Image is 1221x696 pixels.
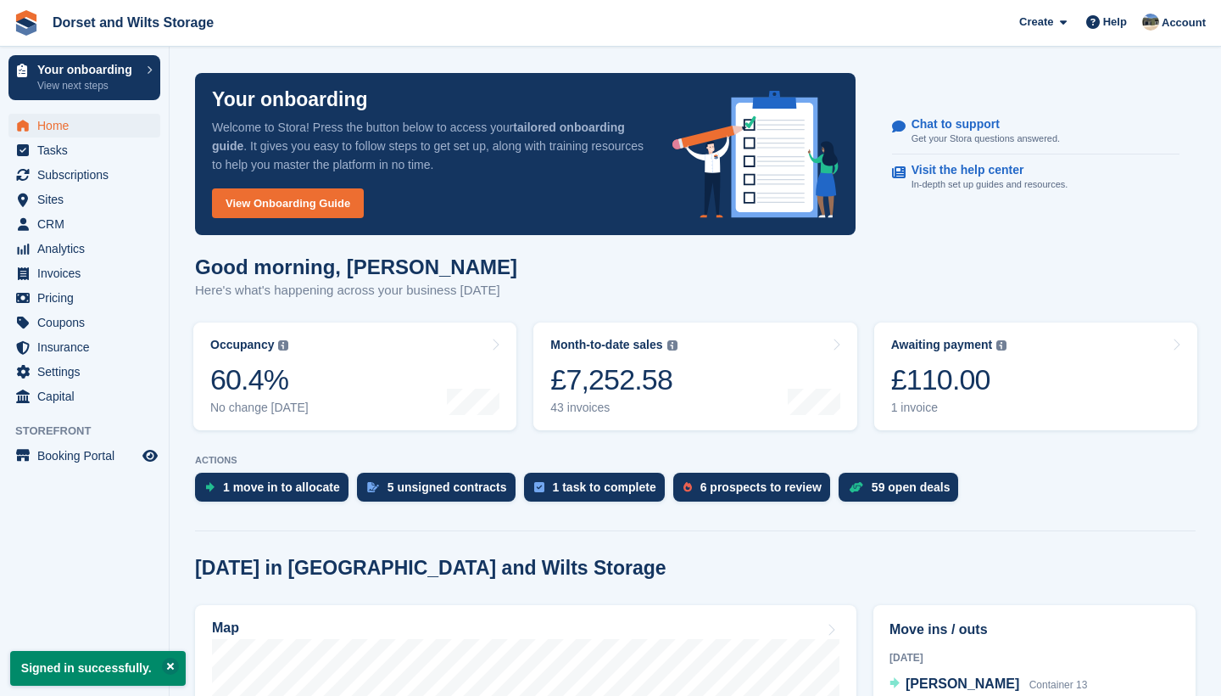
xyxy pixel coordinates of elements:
span: Create [1019,14,1053,31]
div: 60.4% [210,362,309,397]
span: Subscriptions [37,163,139,187]
p: Here's what's happening across your business [DATE] [195,281,517,300]
div: £110.00 [891,362,1007,397]
p: Signed in successfully. [10,651,186,686]
span: [PERSON_NAME] [906,676,1019,691]
img: Ben Chick [1142,14,1159,31]
a: Chat to support Get your Stora questions answered. [892,109,1179,155]
a: menu [8,261,160,285]
p: Welcome to Stora! Press the button below to access your . It gives you easy to follow steps to ge... [212,118,645,174]
span: Insurance [37,335,139,359]
div: 6 prospects to review [700,480,822,494]
a: Preview store [140,446,160,466]
p: In-depth set up guides and resources. [912,177,1068,192]
div: 1 move in to allocate [223,480,340,494]
a: menu [8,188,160,211]
a: Month-to-date sales £7,252.58 43 invoices [533,323,856,430]
a: menu [8,237,160,261]
span: Container 13 [1029,679,1088,691]
a: Visit the help center In-depth set up guides and resources. [892,154,1179,200]
a: 6 prospects to review [673,473,839,510]
a: menu [8,114,160,138]
span: CRM [37,212,139,236]
div: Awaiting payment [891,338,993,352]
div: Occupancy [210,338,274,352]
img: contract_signature_icon-13c848040528278c33f63329250d36e43548de30e8caae1d1a13099fd9432cc5.svg [367,482,379,492]
a: View Onboarding Guide [212,188,364,218]
a: [PERSON_NAME] Container 13 [889,674,1087,696]
div: 1 invoice [891,401,1007,415]
a: menu [8,360,160,384]
img: icon-info-grey-7440780725fd019a000dd9b08b2336e03edf1995a4989e88bcd33f0948082b44.svg [278,340,288,351]
div: Month-to-date sales [550,338,662,352]
a: menu [8,384,160,408]
img: deal-1b604bf984904fb50ccaf53a9ad4b4a5d6e5aea283cecdc64d6e3604feb123c2.svg [849,481,863,493]
p: View next steps [37,78,138,93]
img: task-75834270c22a3079a89374b754ae025e5fb1db73e45f91037f5363f120a921f8.svg [534,482,544,492]
h2: [DATE] in [GEOGRAPHIC_DATA] and Wilts Storage [195,557,666,580]
img: onboarding-info-6c161a55d2c0e0a8cae90662b2fe09162a5109e8cc188191df67fb4f79e88e88.svg [672,91,839,218]
img: prospect-51fa495bee0391a8d652442698ab0144808aea92771e9ea1ae160a38d050c398.svg [683,482,692,492]
a: menu [8,212,160,236]
a: 1 task to complete [524,473,673,510]
div: [DATE] [889,650,1179,665]
span: Booking Portal [37,444,139,468]
a: menu [8,286,160,310]
span: Help [1103,14,1127,31]
div: 1 task to complete [553,480,656,494]
span: Pricing [37,286,139,310]
span: Storefront [15,423,169,440]
p: Visit the help center [912,163,1055,177]
a: 5 unsigned contracts [357,473,524,510]
span: Coupons [37,311,139,334]
a: menu [8,444,160,468]
span: Analytics [37,237,139,261]
div: No change [DATE] [210,401,309,415]
span: Sites [37,188,139,211]
img: move_ins_to_allocate_icon-fdf77a2bb77ea45bf5b3d319d69a93e2d87916cf1d5bf7949dd705db3b84f3ca.svg [205,482,215,492]
a: Your onboarding View next steps [8,55,160,100]
img: icon-info-grey-7440780725fd019a000dd9b08b2336e03edf1995a4989e88bcd33f0948082b44.svg [667,340,677,351]
span: Account [1162,14,1206,31]
div: 43 invoices [550,401,677,415]
a: 59 open deals [839,473,967,510]
span: Home [37,114,139,138]
p: ACTIONS [195,455,1196,466]
h2: Map [212,620,239,636]
p: Get your Stora questions answered. [912,132,1060,146]
p: Chat to support [912,117,1046,132]
img: stora-icon-8386f47178a22dfd0bd8f6a31ec36ba5ce8667c1dd55bd0f319d3a0aa187defe.svg [14,10,39,36]
a: menu [8,311,160,334]
h2: Move ins / outs [889,620,1179,640]
p: Your onboarding [37,64,138,76]
span: Tasks [37,138,139,162]
h1: Good morning, [PERSON_NAME] [195,255,517,278]
span: Invoices [37,261,139,285]
a: 1 move in to allocate [195,473,357,510]
a: menu [8,163,160,187]
a: menu [8,138,160,162]
div: 5 unsigned contracts [387,480,507,494]
a: menu [8,335,160,359]
img: icon-info-grey-7440780725fd019a000dd9b08b2336e03edf1995a4989e88bcd33f0948082b44.svg [996,340,1006,351]
a: Occupancy 60.4% No change [DATE] [193,323,516,430]
span: Capital [37,384,139,408]
p: Your onboarding [212,90,368,109]
div: 59 open deals [872,480,951,494]
div: £7,252.58 [550,362,677,397]
span: Settings [37,360,139,384]
a: Dorset and Wilts Storage [46,8,220,36]
a: Awaiting payment £110.00 1 invoice [874,323,1197,430]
